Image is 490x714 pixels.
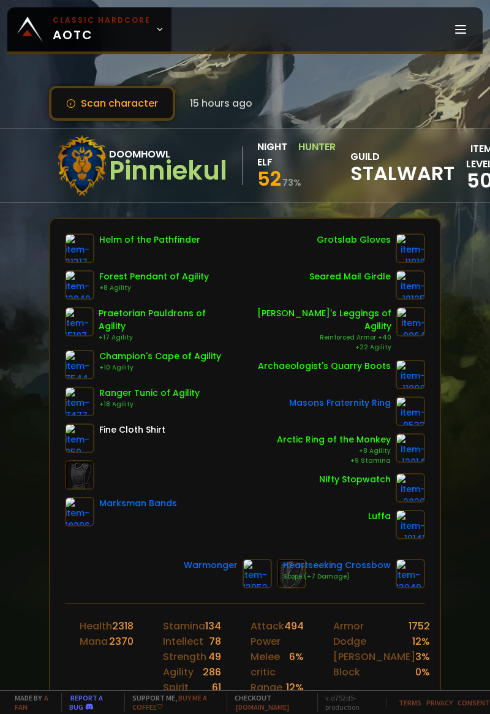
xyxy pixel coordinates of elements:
[65,270,94,300] img: item-12040
[99,307,232,333] div: Praetorian Pauldrons of Agility
[124,693,219,712] span: Support me,
[396,510,425,539] img: item-19141
[15,693,48,712] a: a fan
[99,350,221,363] div: Champion's Cape of Agility
[426,698,453,707] a: Privacy
[99,423,165,436] div: Fine Cloth Shirt
[99,387,200,400] div: Ranger Tunic of Agility
[277,446,391,456] div: +8 Agility
[396,559,425,588] img: item-13040
[251,618,284,649] div: Attack Power
[163,680,189,695] div: Spirit
[99,363,221,373] div: +10 Agility
[49,86,175,121] button: Scan character
[257,139,295,170] div: Night Elf
[277,433,391,446] div: Arctic Ring of the Monkey
[65,387,94,416] img: item-7477
[284,618,304,649] div: 494
[109,162,227,180] div: Pinniekul
[282,177,301,189] small: 73 %
[289,649,304,680] div: 6 %
[208,649,221,664] div: 49
[317,693,379,712] span: v. d752d5 - production
[251,649,289,680] div: Melee critic
[190,96,252,111] span: 15 hours ago
[396,234,425,263] img: item-11918
[396,473,425,503] img: item-2820
[415,664,430,680] div: 0 %
[396,433,425,463] img: item-12014
[163,664,194,680] div: Agility
[236,702,289,712] a: [DOMAIN_NAME]
[350,149,454,183] div: guild
[7,7,171,51] a: Classic HardcoreAOTC
[368,510,391,523] div: Luffa
[396,307,426,336] img: item-9964
[415,649,430,664] div: 3 %
[184,559,238,572] div: Warmonger
[53,15,151,44] span: AOTC
[205,618,221,634] div: 134
[277,456,391,466] div: +9 Stamina
[309,270,391,283] div: Seared Mail Girdle
[109,634,134,649] div: 2370
[458,698,490,707] a: Consent
[53,15,151,26] small: Classic Hardcore
[65,423,94,453] img: item-859
[286,680,304,710] div: 12 %
[209,634,221,649] div: 78
[350,164,454,183] span: Stalwart
[317,234,391,246] div: Grotslab Gloves
[227,693,310,712] span: Checkout
[112,618,134,634] div: 2318
[163,634,203,649] div: Intellect
[64,307,94,336] img: item-15187
[333,649,415,664] div: [PERSON_NAME]
[99,497,177,510] div: Marksman Bands
[203,664,221,680] div: 286
[163,618,205,634] div: Stamina
[319,473,391,486] div: Nifty Stopwatch
[65,497,94,526] img: item-18296
[80,618,112,634] div: Health
[396,397,425,426] img: item-9533
[289,397,391,409] div: Masons Fraternity Ring
[232,307,392,333] div: [PERSON_NAME]'s Leggings of Agility
[99,400,200,409] div: +18 Agility
[283,559,391,572] div: Heartseeking Crossbow
[212,680,221,695] div: 61
[65,234,94,263] img: item-21317
[99,283,209,293] div: +8 Agility
[283,572,391,582] div: Scope (+7 Damage)
[396,360,425,389] img: item-11908
[99,333,232,343] div: +17 Agility
[80,634,108,649] div: Mana
[333,664,360,680] div: Block
[69,693,103,712] a: Report a bug
[243,559,272,588] img: item-13052
[409,618,430,634] div: 1752
[412,634,430,649] div: 12 %
[232,343,392,352] div: +22 Agility
[333,618,364,634] div: Armor
[232,333,392,343] div: Reinforced Armor +40
[65,350,94,379] img: item-7544
[132,693,207,712] a: Buy me a coffee
[333,634,366,649] div: Dodge
[396,270,425,300] img: item-19125
[109,146,227,162] div: Doomhowl
[99,270,209,283] div: Forest Pendant of Agility
[251,680,286,710] div: Range critic
[399,698,421,707] a: Terms
[298,139,336,170] div: Hunter
[257,165,281,192] span: 52
[7,693,54,712] span: Made by
[99,234,200,246] div: Helm of the Pathfinder
[258,360,391,373] div: Archaeologist's Quarry Boots
[163,649,206,664] div: Strength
